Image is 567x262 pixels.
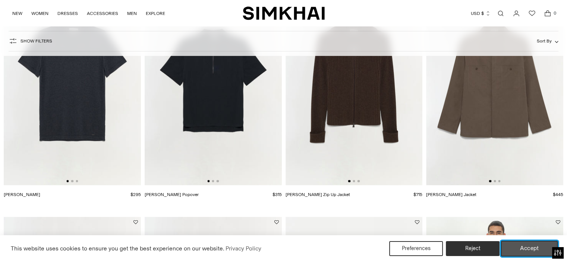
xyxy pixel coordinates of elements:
[489,180,491,182] button: Go to slide 1
[498,180,500,182] button: Go to slide 3
[207,180,210,182] button: Go to slide 1
[57,5,78,22] a: DRESSES
[348,180,350,182] button: Go to slide 1
[21,38,52,44] span: Show Filters
[525,6,539,21] a: Wishlist
[6,234,75,256] iframe: Sign Up via Text for Offers
[357,180,360,182] button: Go to slide 3
[426,192,476,197] a: [PERSON_NAME] Jacket
[12,5,22,22] a: NEW
[286,192,350,197] a: [PERSON_NAME] Zip Up Jacket
[501,241,558,256] button: Accept
[87,5,118,22] a: ACCESSORIES
[212,180,214,182] button: Go to slide 2
[11,245,224,252] span: This website uses cookies to ensure you get the best experience on our website.
[71,180,73,182] button: Go to slide 2
[127,5,137,22] a: MEN
[217,180,219,182] button: Go to slide 3
[224,243,262,254] a: Privacy Policy (opens in a new tab)
[76,180,78,182] button: Go to slide 3
[353,180,355,182] button: Go to slide 2
[66,180,69,182] button: Go to slide 1
[31,5,48,22] a: WOMEN
[243,6,325,20] a: SIMKHAI
[446,241,500,256] button: Reject
[537,37,558,45] button: Sort By
[9,35,52,47] button: Show Filters
[146,5,165,22] a: EXPLORE
[540,6,555,21] a: Open cart modal
[493,6,508,21] a: Open search modal
[551,10,558,16] span: 0
[274,220,279,224] button: Add to Wishlist
[509,6,524,21] a: Go to the account page
[4,192,40,197] a: [PERSON_NAME]
[471,5,491,22] button: USD $
[556,220,560,224] button: Add to Wishlist
[415,220,419,224] button: Add to Wishlist
[494,180,496,182] button: Go to slide 2
[389,241,443,256] button: Preferences
[537,38,552,44] span: Sort By
[145,192,199,197] a: [PERSON_NAME] Popover
[133,220,138,224] button: Add to Wishlist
